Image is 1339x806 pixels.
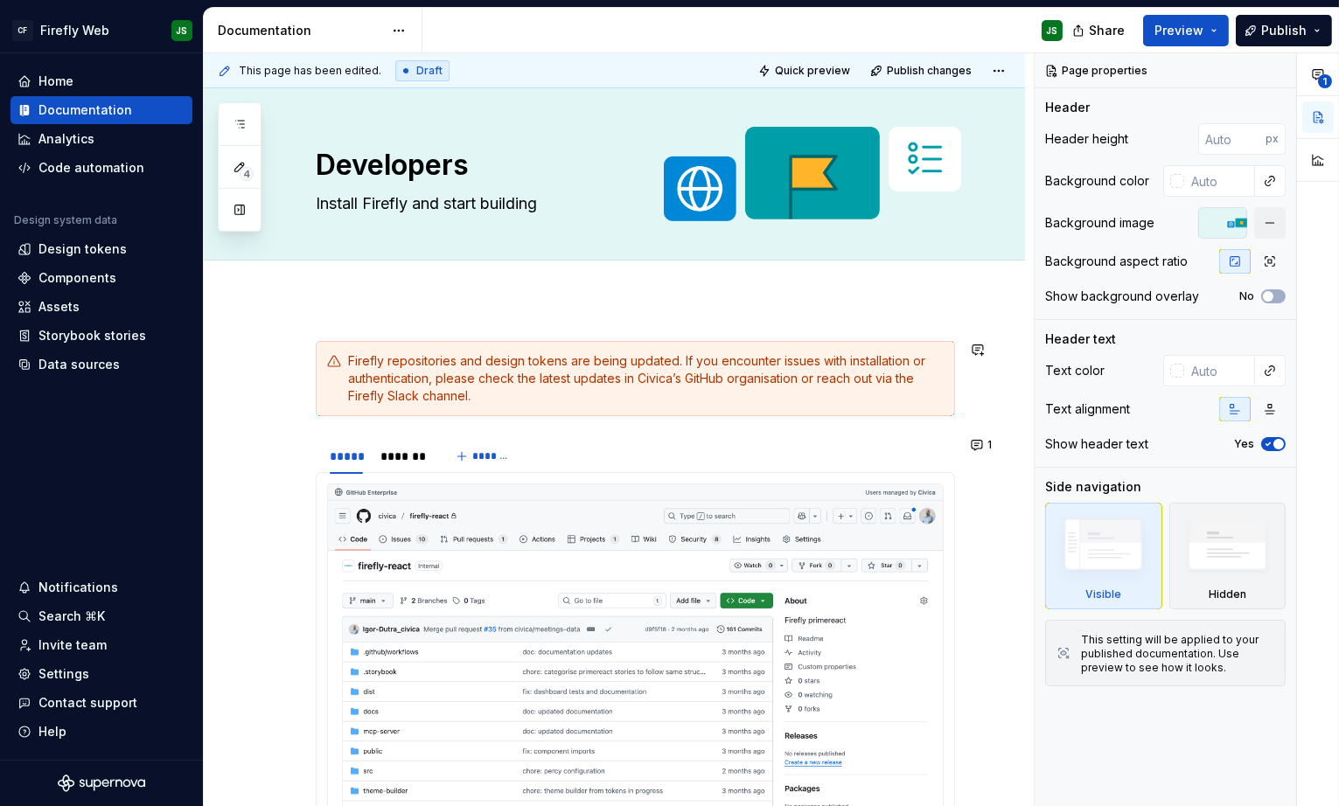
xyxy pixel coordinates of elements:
[1045,478,1141,496] div: Side navigation
[1045,172,1149,190] div: Background color
[775,64,850,78] span: Quick preview
[12,20,33,41] div: CF
[10,689,192,717] button: Contact support
[1045,253,1188,270] div: Background aspect ratio
[1184,355,1255,386] input: Auto
[3,11,199,49] button: CFFirefly WebJS
[10,602,192,630] button: Search ⌘K
[10,718,192,746] button: Help
[38,159,144,177] div: Code automation
[1236,15,1332,46] button: Publish
[38,298,80,316] div: Assets
[38,579,118,596] div: Notifications
[1184,165,1255,197] input: Auto
[10,96,192,124] a: Documentation
[10,322,192,350] a: Storybook stories
[1143,15,1229,46] button: Preview
[1045,330,1116,348] div: Header text
[1081,633,1274,675] div: This setting will be applied to your published documentation. Use preview to see how it looks.
[38,636,107,654] div: Invite team
[987,438,992,452] span: 1
[240,167,254,181] span: 4
[10,125,192,153] a: Analytics
[1047,24,1058,38] div: JS
[14,213,117,227] div: Design system data
[416,64,443,78] span: Draft
[177,24,188,38] div: JS
[1198,123,1266,155] input: Auto
[38,608,105,625] div: Search ⌘K
[1045,214,1154,232] div: Background image
[38,694,137,712] div: Contact support
[10,293,192,321] a: Assets
[38,240,127,258] div: Design tokens
[1169,503,1287,609] div: Hidden
[1045,99,1090,116] div: Header
[1239,289,1254,303] label: No
[1045,503,1162,609] div: Visible
[38,130,94,148] div: Analytics
[1045,288,1199,305] div: Show background overlay
[753,59,858,83] button: Quick preview
[1045,400,1130,418] div: Text alignment
[1154,22,1203,39] span: Preview
[10,631,192,659] a: Invite team
[10,67,192,95] a: Home
[887,64,972,78] span: Publish changes
[10,351,192,379] a: Data sources
[38,665,89,683] div: Settings
[1234,437,1254,451] label: Yes
[58,775,145,792] svg: Supernova Logo
[10,573,192,601] button: Notifications
[38,269,116,287] div: Components
[40,22,109,39] div: Firefly Web
[865,59,980,83] button: Publish changes
[1045,130,1128,148] div: Header height
[1209,587,1246,601] div: Hidden
[312,144,952,186] textarea: Developers
[1045,435,1148,453] div: Show header text
[1089,22,1125,39] span: Share
[38,723,66,740] div: Help
[1318,74,1332,88] span: 1
[10,154,192,182] a: Code automation
[1266,132,1279,146] p: px
[10,264,192,292] a: Components
[239,64,381,78] span: This page has been edited.
[966,433,1000,457] button: 1
[312,190,952,218] textarea: Install Firefly and start building
[1045,362,1105,379] div: Text color
[1085,587,1121,601] div: Visible
[38,101,132,119] div: Documentation
[1064,15,1136,46] button: Share
[10,660,192,688] a: Settings
[10,235,192,263] a: Design tokens
[348,352,944,405] div: Firefly repositories and design tokens are being updated. If you encounter issues with installati...
[218,22,383,39] div: Documentation
[38,356,120,373] div: Data sources
[38,73,73,90] div: Home
[1261,22,1307,39] span: Publish
[38,327,146,344] div: Storybook stories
